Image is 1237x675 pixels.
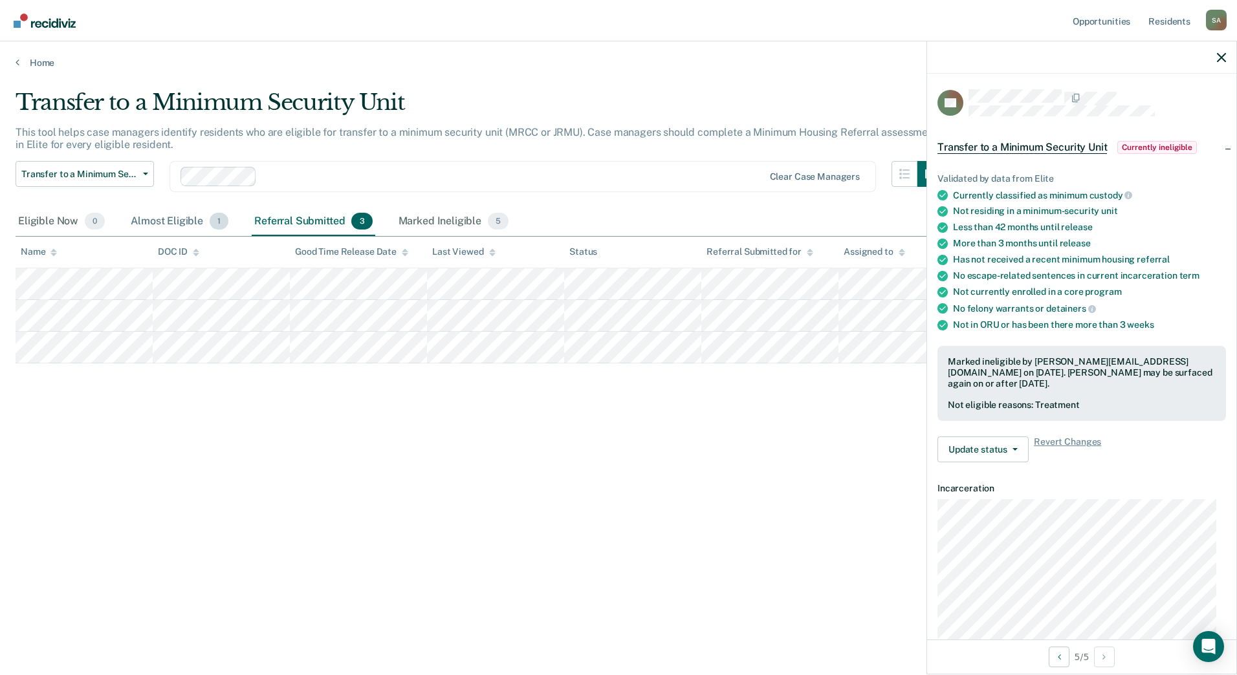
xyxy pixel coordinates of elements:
[252,208,375,236] div: Referral Submitted
[295,246,408,257] div: Good Time Release Date
[1193,631,1224,662] div: Open Intercom Messenger
[1046,303,1096,314] span: detainers
[1034,436,1101,462] span: Revert Changes
[1089,190,1133,200] span: custody
[16,89,943,126] div: Transfer to a Minimum Security Unit
[948,356,1216,389] div: Marked ineligible by [PERSON_NAME][EMAIL_ADDRESS][DOMAIN_NAME] on [DATE]. [PERSON_NAME] may be su...
[953,303,1226,314] div: No felony warrants or
[953,222,1226,233] div: Less than 42 months until
[16,57,1221,69] a: Home
[1101,206,1117,216] span: unit
[1117,141,1197,154] span: Currently ineligible
[21,169,138,180] span: Transfer to a Minimum Security Unit
[953,206,1226,217] div: Not residing in a minimum-security
[927,127,1236,168] div: Transfer to a Minimum Security UnitCurrently ineligible
[1137,254,1170,264] span: referral
[396,208,512,236] div: Marked Ineligible
[21,246,57,257] div: Name
[1094,647,1115,667] button: Next Opportunity
[706,246,813,257] div: Referral Submitted for
[351,213,372,230] span: 3
[844,246,904,257] div: Assigned to
[1206,10,1227,30] div: S A
[16,208,107,236] div: Eligible Now
[927,639,1236,674] div: 5 / 5
[953,319,1226,330] div: Not in ORU or has been there more than 3
[953,189,1226,201] div: Currently classified as minimum
[432,246,495,257] div: Last Viewed
[937,173,1226,184] div: Validated by data from Elite
[1206,10,1227,30] button: Profile dropdown button
[953,286,1226,297] div: Not currently enrolled in a core
[937,436,1029,462] button: Update status
[953,270,1226,281] div: No escape-related sentences in current incarceration
[770,171,860,182] div: Clear case managers
[85,213,105,230] span: 0
[937,483,1226,494] dt: Incarceration
[210,213,228,230] span: 1
[14,14,76,28] img: Recidiviz
[1127,319,1154,330] span: weeks
[937,141,1107,154] span: Transfer to a Minimum Security Unit
[1085,286,1121,297] span: program
[953,238,1226,249] div: More than 3 months until
[128,208,231,236] div: Almost Eligible
[1049,647,1069,667] button: Previous Opportunity
[569,246,597,257] div: Status
[953,254,1226,265] div: Has not received a recent minimum housing
[16,126,937,151] p: This tool helps case managers identify residents who are eligible for transfer to a minimum secur...
[1061,222,1092,232] span: release
[948,400,1216,411] div: Not eligible reasons: Treatment
[158,246,199,257] div: DOC ID
[1060,238,1091,248] span: release
[1179,270,1199,281] span: term
[488,213,509,230] span: 5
